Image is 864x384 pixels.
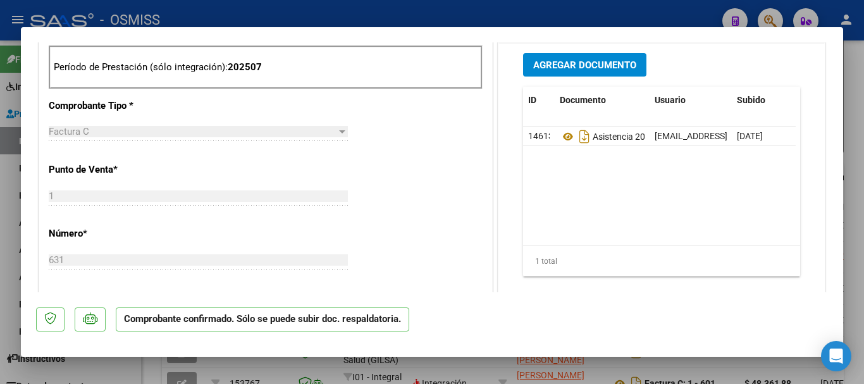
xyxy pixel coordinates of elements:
span: Usuario [655,95,686,105]
p: Comprobante confirmado. Sólo se puede subir doc. respaldatoria. [116,307,409,332]
button: Agregar Documento [523,53,646,77]
datatable-header-cell: Documento [555,87,650,114]
span: 146132 [528,131,559,141]
i: Descargar documento [576,127,593,147]
p: Número [49,226,179,241]
div: DOCUMENTACIÓN RESPALDATORIA [498,44,825,306]
span: ID [528,95,536,105]
p: Comprobante Tipo * [49,99,179,113]
span: Subido [737,95,765,105]
span: Documento [560,95,606,105]
span: Factura C [49,126,89,137]
datatable-header-cell: ID [523,87,555,114]
div: 1 total [523,245,800,277]
datatable-header-cell: Usuario [650,87,732,114]
datatable-header-cell: Acción [795,87,858,114]
strong: 202507 [228,61,262,73]
p: Monto [49,291,179,306]
span: [DATE] [737,131,763,141]
p: Período de Prestación (sólo integración): [54,60,478,75]
p: Punto de Venta [49,163,179,177]
div: Open Intercom Messenger [821,341,851,371]
span: Asistencia 202507 [560,132,665,142]
span: Agregar Documento [533,59,636,71]
datatable-header-cell: Subido [732,87,795,114]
